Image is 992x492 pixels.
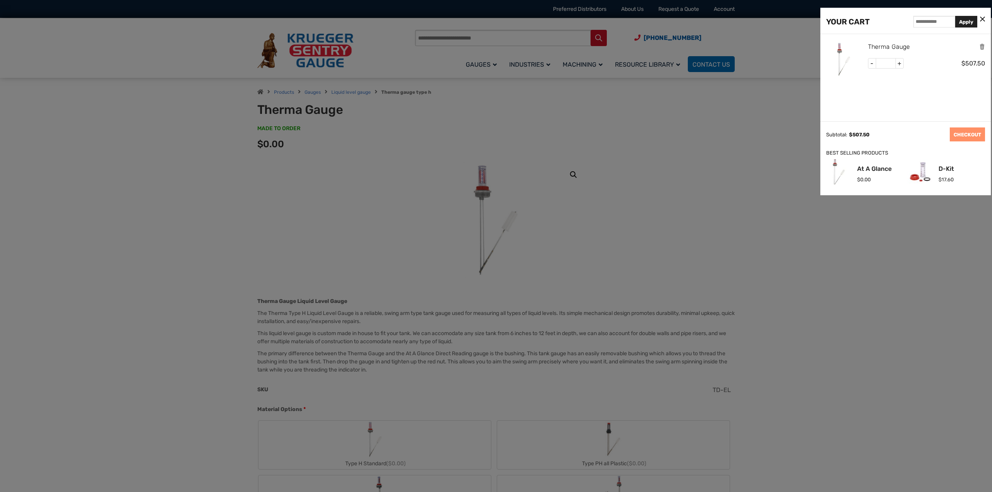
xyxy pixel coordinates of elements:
[955,16,977,28] button: Apply
[857,166,892,172] a: At A Glance
[849,132,852,138] span: $
[979,43,985,50] a: Remove this item
[939,177,942,182] span: $
[950,127,985,141] a: CHECKOUT
[826,132,847,138] div: Subtotal:
[939,177,954,182] span: 17.60
[908,159,933,184] img: D-Kit
[826,42,861,77] img: Therma Gauge
[961,60,985,67] span: 507.50
[826,15,870,28] div: YOUR CART
[849,132,870,138] span: 507.50
[826,149,985,157] div: BEST SELLING PRODUCTS
[826,159,851,184] img: At A Glance
[857,177,871,182] span: 0.00
[961,60,965,67] span: $
[939,166,954,172] a: D-Kit
[857,177,860,182] span: $
[868,42,910,52] a: Therma Gauge
[896,58,903,69] span: +
[868,58,876,69] span: -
